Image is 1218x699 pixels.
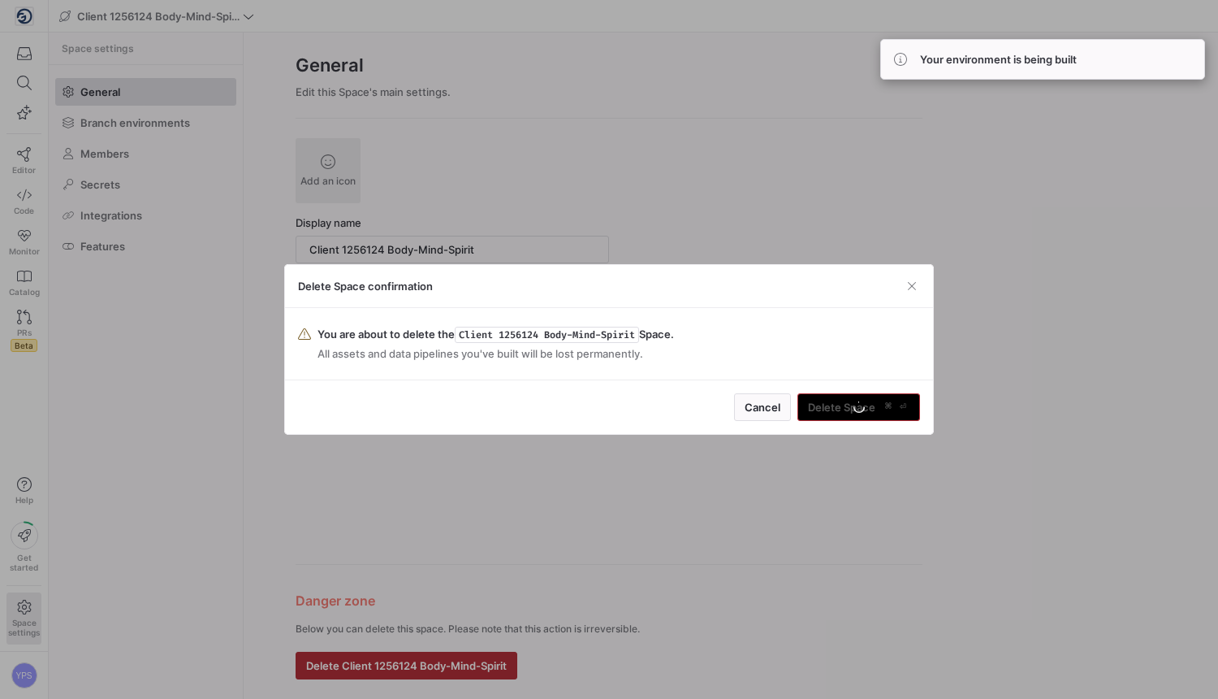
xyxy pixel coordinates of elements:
[920,53,1077,66] span: Your environment is being built
[317,347,674,360] span: All assets and data pipelines you've built will be lost permanently.
[455,327,639,343] span: Client 1256124 Body-Mind-Spirit
[317,328,674,341] span: You are about to delete the Space.
[734,393,791,421] button: Cancel
[298,280,433,293] h3: Delete Space confirmation
[745,401,780,414] span: Cancel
